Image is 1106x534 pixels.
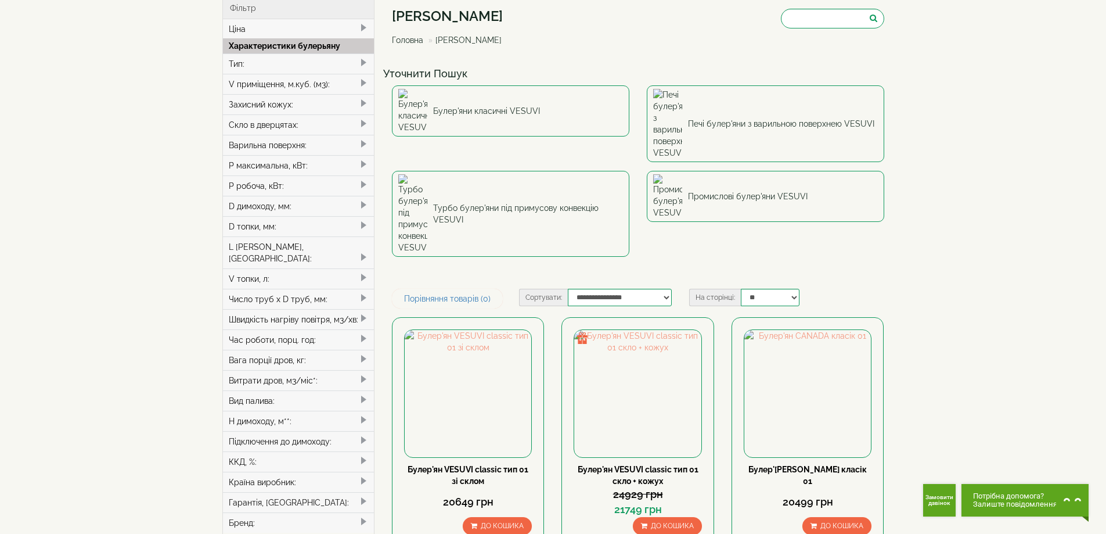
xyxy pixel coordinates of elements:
img: gift [577,332,588,344]
span: До кошика [820,522,863,530]
div: Підключення до димоходу: [223,431,374,451]
div: Бренд: [223,513,374,533]
div: Скло в дверцятах: [223,114,374,135]
div: Характеристики булерьяну [223,38,374,53]
img: Булер'ян VESUVI classic тип 01 скло + кожух [574,330,701,457]
h1: [PERSON_NAME] [392,9,510,24]
div: 20499 грн [744,494,871,510]
a: Булер'ян VESUVI classic тип 01 зі склом [408,465,528,486]
img: Булер'ян VESUVI classic тип 01 зі склом [405,330,531,457]
div: Швидкість нагріву повітря, м3/хв: [223,309,374,329]
div: ККД, %: [223,451,374,472]
div: 21749 грн [574,502,701,517]
div: 20649 грн [404,494,532,510]
a: Булер'[PERSON_NAME] класік 01 [748,465,867,486]
div: H димоходу, м**: [223,411,374,431]
a: Булер'яни класичні VESUVI Булер'яни класичні VESUVI [392,85,629,137]
div: Вид палива: [223,390,374,411]
div: Захисний кожух: [223,94,374,114]
a: Порівняння товарів (0) [392,289,503,309]
div: L [PERSON_NAME], [GEOGRAPHIC_DATA]: [223,236,374,268]
img: Промислові булер'яни VESUVI [653,174,682,218]
a: Турбо булер'яни під примусову конвекцію VESUVI Турбо булер'яни під примусову конвекцію VESUVI [392,171,629,257]
a: Промислові булер'яни VESUVI Промислові булер'яни VESUVI [647,171,884,222]
button: Chat button [961,484,1089,517]
div: V топки, л: [223,268,374,289]
div: D димоходу, мм: [223,196,374,216]
div: Число труб x D труб, мм: [223,289,374,309]
div: D топки, мм: [223,216,374,236]
div: P максимальна, кВт: [223,155,374,175]
div: Країна виробник: [223,472,374,492]
img: Печі булер'яни з варильною поверхнею VESUVI [653,89,682,159]
div: 24929 грн [574,487,701,502]
div: Витрати дров, м3/міс*: [223,370,374,390]
a: Булер'ян VESUVI classic тип 01 скло + кожух [578,465,698,486]
img: Булер'ян CANADA класік 01 [744,330,871,457]
div: Ціна [223,19,374,39]
span: Потрібна допомога? [973,492,1057,500]
label: На сторінці: [689,289,741,306]
div: Гарантія, [GEOGRAPHIC_DATA]: [223,492,374,513]
span: Замовити дзвінок [925,494,953,506]
div: Варильна поверхня: [223,135,374,155]
span: До кошика [481,522,524,530]
span: До кошика [651,522,694,530]
img: Булер'яни класичні VESUVI [398,89,427,133]
a: Печі булер'яни з варильною поверхнею VESUVI Печі булер'яни з варильною поверхнею VESUVI [647,85,884,162]
div: Тип: [223,53,374,74]
button: Get Call button [923,484,956,517]
span: Залиште повідомлення [973,500,1057,508]
div: P робоча, кВт: [223,175,374,196]
label: Сортувати: [519,289,568,306]
div: Вага порції дров, кг: [223,350,374,370]
div: V приміщення, м.куб. (м3): [223,74,374,94]
img: Турбо булер'яни під примусову конвекцію VESUVI [398,174,427,253]
a: Головна [392,35,423,45]
li: [PERSON_NAME] [426,34,502,46]
div: Час роботи, порц. год: [223,329,374,350]
h4: Уточнити Пошук [383,68,893,80]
